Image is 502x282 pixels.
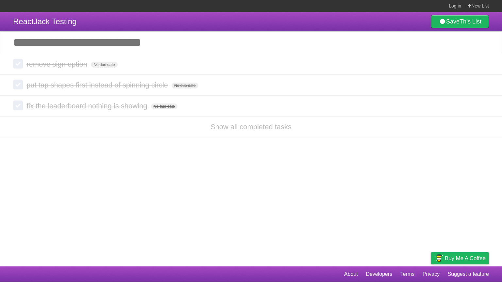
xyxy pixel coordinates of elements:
[26,81,170,89] span: put tap shapes first instead of spinning circle
[13,59,23,69] label: Done
[210,123,292,131] a: Show all completed tasks
[13,17,76,26] span: ReactJack Testing
[91,62,117,68] span: No due date
[366,268,392,280] a: Developers
[13,101,23,110] label: Done
[448,268,489,280] a: Suggest a feature
[13,80,23,89] label: Done
[26,102,149,110] span: fix the leaderboard nothing is showing
[460,18,481,25] b: This List
[445,253,486,264] span: Buy me a coffee
[400,268,415,280] a: Terms
[434,253,443,264] img: Buy me a coffee
[172,83,198,88] span: No due date
[431,15,489,28] a: SaveThis List
[26,60,89,68] span: remove sign option
[151,103,177,109] span: No due date
[344,268,358,280] a: About
[431,252,489,264] a: Buy me a coffee
[423,268,440,280] a: Privacy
